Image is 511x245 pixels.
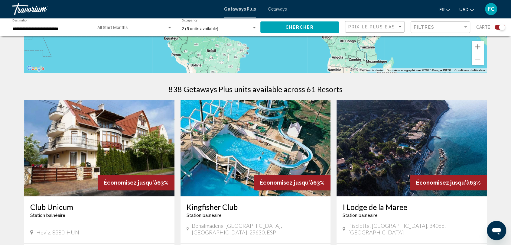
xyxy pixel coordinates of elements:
button: Zoom avant [472,41,484,53]
span: Station balnéaire [30,213,65,218]
button: Change currency [459,5,474,14]
img: ii_mee1.jpg [337,100,487,196]
button: Change language [439,5,450,14]
h1: 838 Getaways Plus units available across 61 Resorts [168,85,343,94]
button: Raccourcis clavier [360,68,383,73]
span: Économisez jusqu'à [416,179,470,186]
span: Carte [476,23,490,31]
img: Google [26,65,46,73]
span: Économisez jusqu'à [104,179,157,186]
button: User Menu [483,3,499,15]
iframe: Bouton de lancement de la fenêtre de messagerie [487,221,506,240]
span: Heviz, 8380, HUN [36,229,79,236]
a: Kingfisher Club [187,202,325,211]
button: Filter [411,21,470,34]
div: 63% [98,175,174,190]
img: ii_kfc1.jpg [181,100,331,196]
button: Chercher [260,21,339,33]
span: Benalmadena-[GEOGRAPHIC_DATA], [GEOGRAPHIC_DATA], 29630, ESP [192,222,324,236]
div: 63% [254,175,330,190]
span: Station balnéaire [187,213,222,218]
a: Conditions d'utilisation (s'ouvre dans un nouvel onglet) [454,69,485,72]
a: Club Unicum [30,202,168,211]
a: Travorium [12,3,218,15]
a: Ouvrir cette zone dans Google Maps (dans une nouvelle fenêtre) [26,65,46,73]
span: FC [488,6,495,12]
a: I Lodge de la Maree [343,202,481,211]
span: Filtres [414,25,435,30]
span: Données cartographiques ©2025 Google, INEGI [387,69,451,72]
div: 63% [410,175,487,190]
span: Économisez jusqu'à [260,179,313,186]
mat-select: Sort by [348,24,403,30]
span: fr [439,7,444,12]
span: 2 (5 units available) [182,26,218,31]
span: USD [459,7,468,12]
span: Prix ​​le plus bas [348,24,395,29]
a: Getaways [268,7,287,11]
span: Station balnéaire [343,213,378,218]
span: Chercher [285,25,314,30]
img: ii_ucm1.jpg [24,100,174,196]
button: Zoom arrière [472,53,484,65]
a: Getaways Plus [224,7,256,11]
span: Pisciotta, [GEOGRAPHIC_DATA], 84066, [GEOGRAPHIC_DATA] [348,222,481,236]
